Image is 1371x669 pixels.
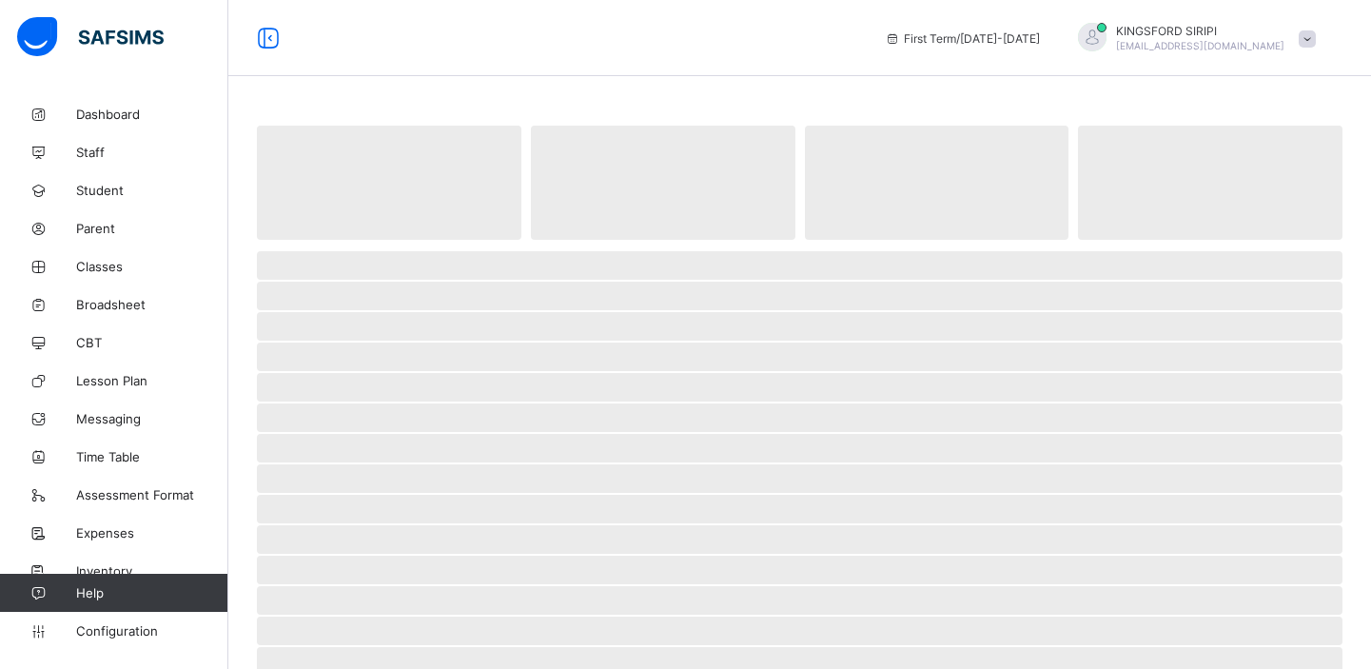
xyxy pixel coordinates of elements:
[1078,126,1342,240] span: ‌
[76,145,228,160] span: Staff
[76,183,228,198] span: Student
[805,126,1069,240] span: ‌
[76,297,228,312] span: Broadsheet
[76,623,227,639] span: Configuration
[257,464,1342,493] span: ‌
[257,373,1342,402] span: ‌
[257,126,521,240] span: ‌
[531,126,795,240] span: ‌
[76,411,228,426] span: Messaging
[76,449,228,464] span: Time Table
[76,221,228,236] span: Parent
[257,403,1342,432] span: ‌
[17,17,164,57] img: safsims
[76,259,228,274] span: Classes
[76,373,228,388] span: Lesson Plan
[257,617,1342,645] span: ‌
[257,434,1342,462] span: ‌
[257,312,1342,341] span: ‌
[1059,23,1325,54] div: KINGSFORDSIRIPI
[257,282,1342,310] span: ‌
[76,335,228,350] span: CBT
[257,251,1342,280] span: ‌
[257,495,1342,523] span: ‌
[257,556,1342,584] span: ‌
[76,107,228,122] span: Dashboard
[76,487,228,502] span: Assessment Format
[257,586,1342,615] span: ‌
[76,585,227,600] span: Help
[76,563,228,579] span: Inventory
[1116,40,1284,51] span: [EMAIL_ADDRESS][DOMAIN_NAME]
[76,525,228,541] span: Expenses
[257,343,1342,371] span: ‌
[885,31,1040,46] span: session/term information
[257,525,1342,554] span: ‌
[1116,24,1284,38] span: KINGSFORD SIRIPI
